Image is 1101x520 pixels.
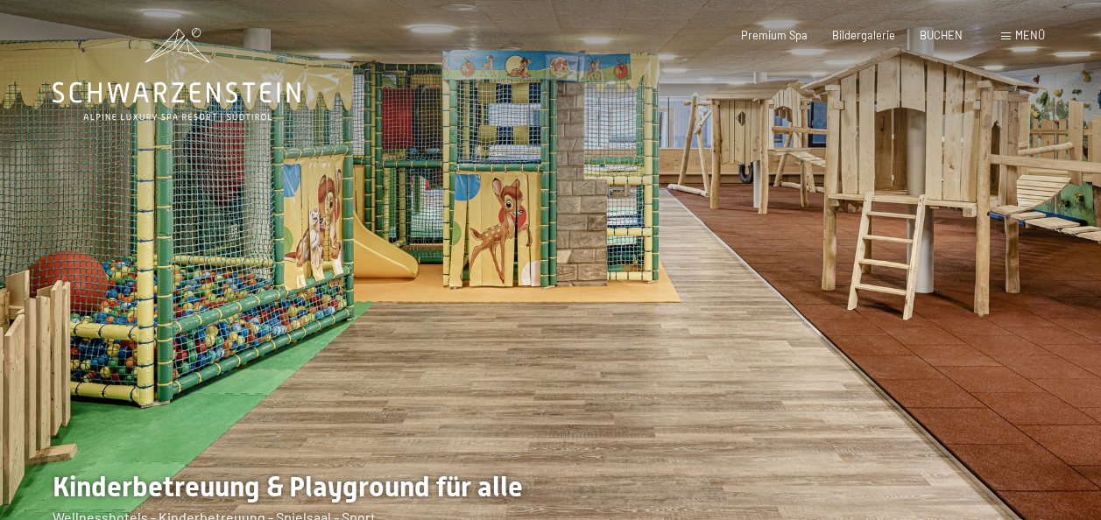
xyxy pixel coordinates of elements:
span: Menü [1015,28,1045,42]
a: Premium Spa [741,28,808,42]
a: BUCHEN [920,28,963,42]
a: Bildergalerie [832,28,895,42]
